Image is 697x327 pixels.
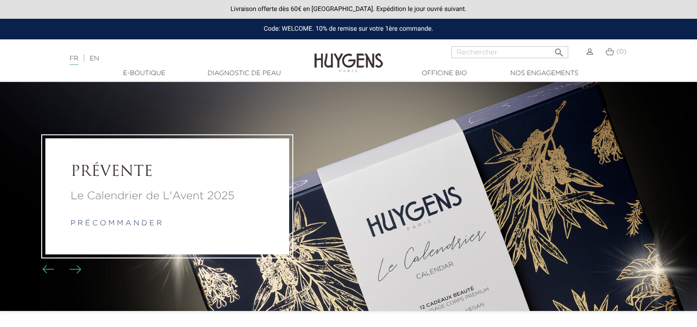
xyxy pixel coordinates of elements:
[554,44,565,55] i: 
[71,188,264,205] a: Le Calendrier de L'Avent 2025
[198,69,290,78] a: Diagnostic de peau
[99,69,190,78] a: E-Boutique
[399,69,490,78] a: Officine Bio
[70,55,78,65] a: FR
[451,46,568,58] input: Rechercher
[551,44,567,56] button: 
[90,55,99,62] a: EN
[616,49,626,55] span: (0)
[46,263,76,277] div: Boutons du carrousel
[65,53,284,64] div: |
[71,163,264,181] a: PRÉVENTE
[314,38,383,74] img: Huygens
[71,220,162,228] a: p r é c o m m a n d e r
[499,69,590,78] a: Nos engagements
